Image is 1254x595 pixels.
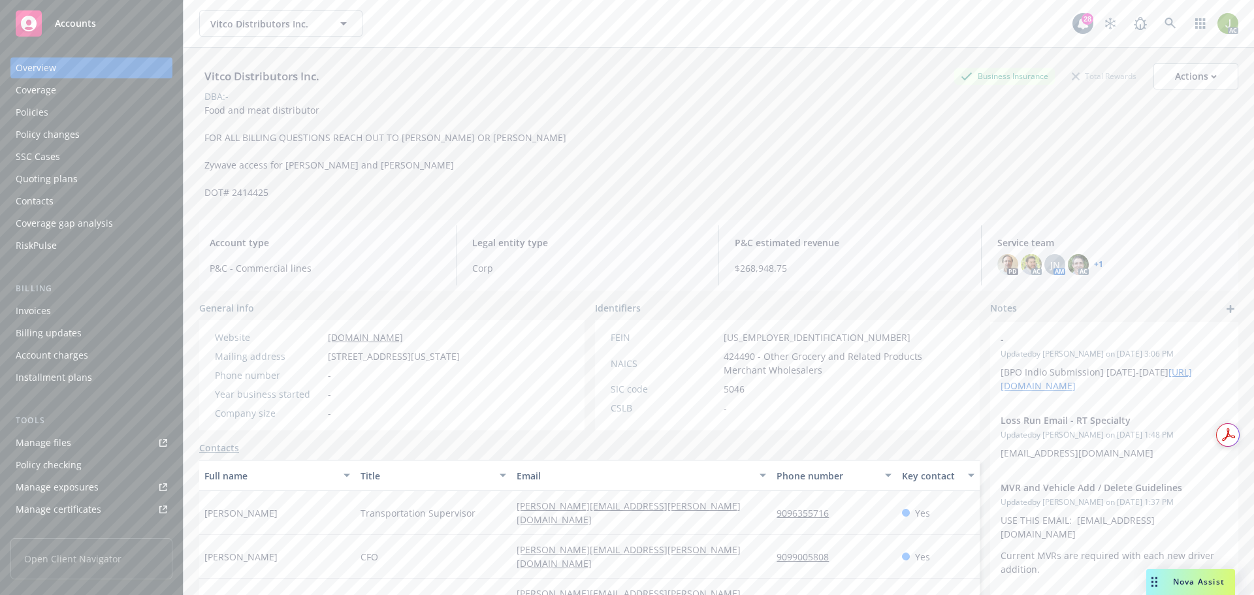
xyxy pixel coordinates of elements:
div: Loss Run Email - RT SpecialtyUpdatedby [PERSON_NAME] on [DATE] 1:48 PM[EMAIL_ADDRESS][DOMAIN_NAME] [990,403,1238,470]
a: Stop snowing [1097,10,1123,37]
button: Nova Assist [1146,569,1235,595]
img: photo [997,254,1018,275]
div: Business Insurance [954,68,1055,84]
span: P&C - Commercial lines [210,261,440,275]
div: Manage claims [16,521,82,542]
div: Full name [204,469,336,483]
div: 28 [1082,13,1093,25]
a: Coverage gap analysis [10,213,172,234]
span: Yes [915,550,930,564]
div: SIC code [611,382,718,396]
div: -Updatedby [PERSON_NAME] on [DATE] 3:06 PM[BPO Indio Submission] [DATE]-[DATE][URL][DOMAIN_NAME] [990,322,1238,403]
div: Total Rewards [1065,68,1143,84]
img: photo [1217,13,1238,34]
a: add [1223,301,1238,317]
div: Coverage [16,80,56,101]
img: photo [1068,254,1089,275]
a: Search [1157,10,1183,37]
a: RiskPulse [10,235,172,256]
button: Key contact [897,460,980,491]
a: Manage claims [10,521,172,542]
div: NAICS [611,357,718,370]
button: Phone number [771,460,896,491]
div: Policy changes [16,124,80,145]
div: Invoices [16,300,51,321]
span: Loss Run Email - RT Specialty [1001,413,1194,427]
div: Contacts [16,191,54,212]
div: Policy checking [16,455,82,475]
span: 424490 - Other Grocery and Related Products Merchant Wholesalers [724,349,965,377]
button: Email [511,460,771,491]
span: - [724,401,727,415]
div: Phone number [215,368,323,382]
p: USE THIS EMAIL: [EMAIL_ADDRESS][DOMAIN_NAME] [1001,513,1228,541]
a: +1 [1094,261,1103,268]
span: [PERSON_NAME] [204,506,278,520]
a: Overview [10,57,172,78]
a: 9099005808 [777,551,839,563]
a: Report a Bug [1127,10,1153,37]
span: Food and meat distributor FOR ALL BILLING QUESTIONS REACH OUT TO [PERSON_NAME] OR [PERSON_NAME] Z... [204,104,566,199]
div: Manage exposures [16,477,99,498]
div: Mailing address [215,349,323,363]
a: Accounts [10,5,172,42]
div: Title [361,469,492,483]
a: Installment plans [10,367,172,388]
div: Email [517,469,752,483]
div: FEIN [611,330,718,344]
a: [PERSON_NAME][EMAIL_ADDRESS][PERSON_NAME][DOMAIN_NAME] [517,543,741,570]
span: [US_EMPLOYER_IDENTIFICATION_NUMBER] [724,330,910,344]
span: [STREET_ADDRESS][US_STATE] [328,349,460,363]
span: [PERSON_NAME] [204,550,278,564]
span: - [328,387,331,401]
a: Policy checking [10,455,172,475]
p: [BPO Indio Submission] [DATE]-[DATE] [1001,365,1228,393]
span: Legal entity type [472,236,703,249]
div: CSLB [611,401,718,415]
span: Updated by [PERSON_NAME] on [DATE] 1:48 PM [1001,429,1228,441]
span: Notes [990,301,1017,317]
div: Vitco Distributors Inc. [199,68,325,85]
span: Updated by [PERSON_NAME] on [DATE] 3:06 PM [1001,348,1228,360]
span: MVR and Vehicle Add / Delete Guidelines [1001,481,1194,494]
span: General info [199,301,254,315]
div: Coverage gap analysis [16,213,113,234]
div: Installment plans [16,367,92,388]
a: [DOMAIN_NAME] [328,331,403,344]
span: $268,948.75 [735,261,965,275]
span: Identifiers [595,301,641,315]
button: Actions [1153,63,1238,89]
a: Policy changes [10,124,172,145]
p: Current MVRs are required with each new driver addition. [1001,549,1228,576]
a: Contacts [10,191,172,212]
span: Nova Assist [1173,576,1225,587]
span: Open Client Navigator [10,538,172,579]
div: Phone number [777,469,876,483]
img: photo [1021,254,1042,275]
a: Invoices [10,300,172,321]
a: Policies [10,102,172,123]
span: - [328,406,331,420]
span: Updated by [PERSON_NAME] on [DATE] 1:37 PM [1001,496,1228,508]
div: Actions [1175,64,1217,89]
span: Transportation Supervisor [361,506,475,520]
span: - [1001,332,1194,346]
div: Key contact [902,469,960,483]
a: 9096355716 [777,507,839,519]
div: Drag to move [1146,569,1163,595]
a: Contacts [199,441,239,455]
span: JN [1050,258,1060,272]
a: Account charges [10,345,172,366]
div: Manage files [16,432,71,453]
span: - [328,368,331,382]
a: [PERSON_NAME][EMAIL_ADDRESS][PERSON_NAME][DOMAIN_NAME] [517,500,741,526]
div: Billing [10,282,172,295]
span: P&C estimated revenue [735,236,965,249]
span: Vitco Distributors Inc. [210,17,323,31]
a: Quoting plans [10,169,172,189]
div: Quoting plans [16,169,78,189]
button: Title [355,460,511,491]
a: Billing updates [10,323,172,344]
div: SSC Cases [16,146,60,167]
a: Switch app [1187,10,1214,37]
